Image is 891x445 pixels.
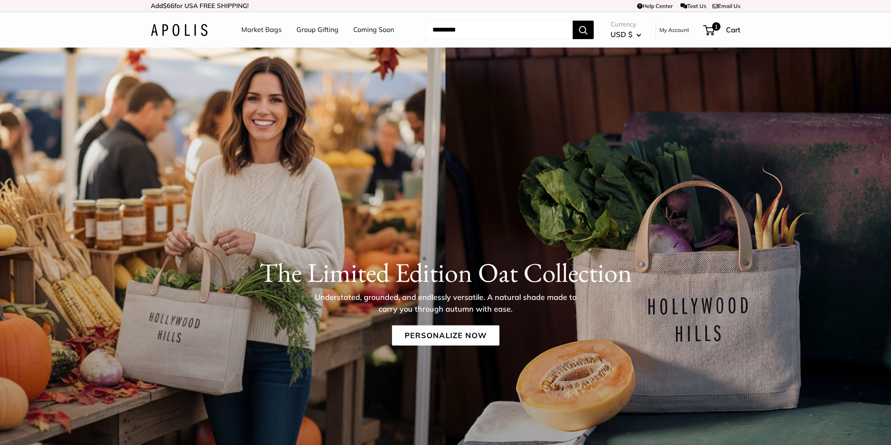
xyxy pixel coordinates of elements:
[680,3,706,9] a: Text Us
[392,326,499,346] a: Personalize Now
[659,25,689,35] a: My Account
[573,21,594,39] button: Search
[712,3,740,9] a: Email Us
[611,30,632,39] span: USD $
[353,24,394,36] a: Coming Soon
[151,257,740,289] h1: The Limited Edition Oat Collection
[726,25,740,34] span: Cart
[611,19,641,30] span: Currency
[426,21,573,39] input: Search...
[704,23,740,37] a: 1 Cart
[637,3,673,9] a: Help Center
[296,24,339,36] a: Group Gifting
[712,22,720,31] span: 1
[151,24,208,36] img: Apolis
[309,291,582,315] p: Understated, grounded, and endlessly versatile. A natural shade made to carry you through autumn ...
[611,28,641,41] button: USD $
[163,2,174,10] span: $66
[241,24,282,36] a: Market Bags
